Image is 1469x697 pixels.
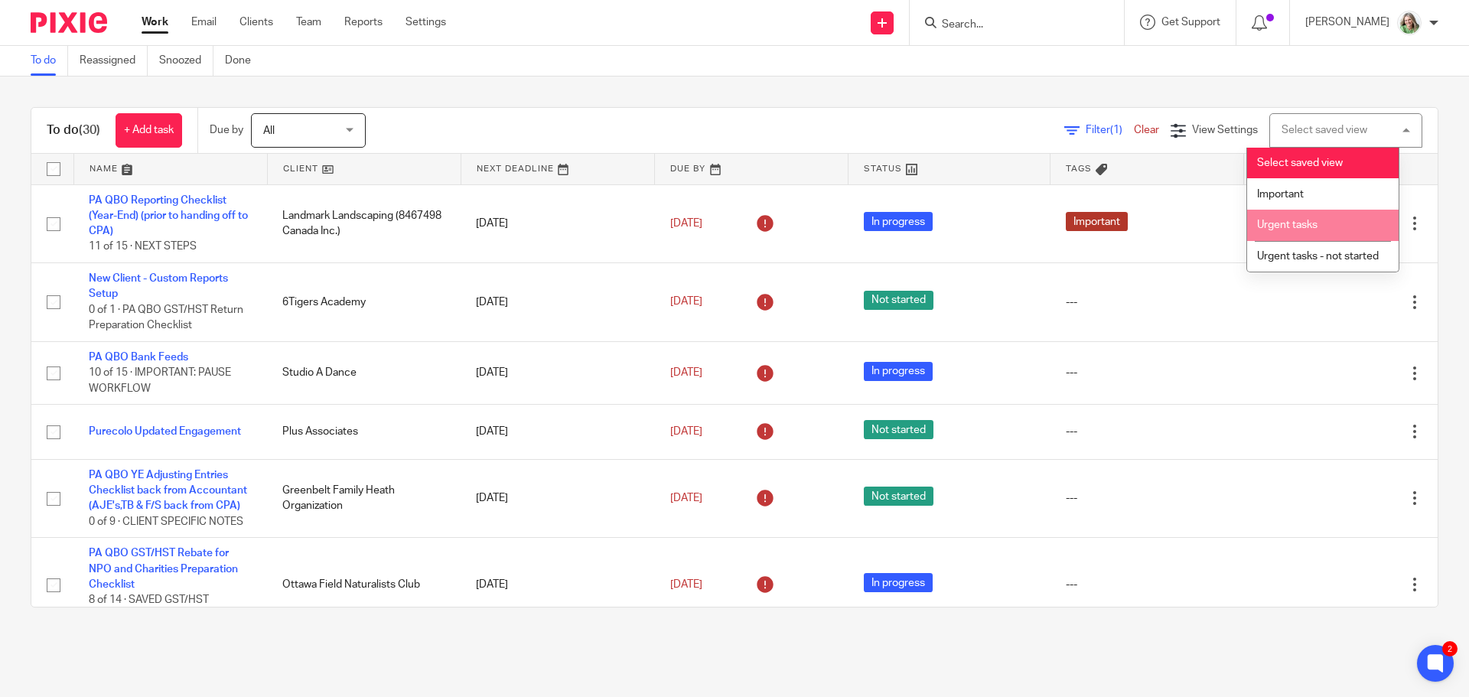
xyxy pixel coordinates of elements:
span: Not started [864,487,933,506]
span: In progress [864,573,933,592]
a: Purecolo Updated Engagement [89,426,241,437]
span: [DATE] [670,297,702,308]
div: --- [1066,295,1229,310]
td: 6Tigers Academy [267,263,461,342]
span: [DATE] [670,493,702,503]
a: Done [225,46,262,76]
img: KC%20Photo.jpg [1397,11,1422,35]
span: In progress [864,362,933,381]
a: To do [31,46,68,76]
a: Email [191,15,217,30]
span: [DATE] [670,218,702,229]
div: --- [1066,424,1229,439]
div: --- [1066,577,1229,592]
span: 11 of 15 · NEXT STEPS [89,242,197,252]
span: Select saved view [1257,158,1343,168]
span: Not started [864,420,933,439]
td: [DATE] [461,184,654,263]
td: [DATE] [461,405,654,459]
a: PA QBO GST/HST Rebate for NPO and Charities Preparation Checklist [89,548,238,590]
a: PA QBO Bank Feeds [89,352,188,363]
span: 8 of 14 · SAVED GST/HST REPORTS TO CLIENT FOLDER [89,594,235,621]
a: Snoozed [159,46,213,76]
span: [DATE] [670,579,702,590]
a: Reassigned [80,46,148,76]
span: Not started [864,291,933,310]
div: Select saved view [1282,125,1367,135]
a: PA QBO Reporting Checklist (Year-End) (prior to handing off to CPA) [89,195,248,237]
span: Get Support [1161,17,1220,28]
td: Plus Associates [267,405,461,459]
a: Work [142,15,168,30]
span: All [263,125,275,136]
span: Important [1257,189,1304,200]
div: --- [1066,490,1229,506]
td: Landmark Landscaping (8467498 Canada Inc.) [267,184,461,263]
span: In progress [864,212,933,231]
img: Pixie [31,12,107,33]
a: + Add task [116,113,182,148]
td: [DATE] [461,341,654,404]
span: 0 of 9 · CLIENT SPECIFIC NOTES [89,516,243,527]
a: Clear [1134,125,1159,135]
span: View Settings [1192,125,1258,135]
span: 10 of 15 · IMPORTANT: PAUSE WORKFLOW [89,367,231,394]
span: Important [1066,212,1128,231]
td: Studio A Dance [267,341,461,404]
span: Urgent tasks [1257,220,1318,230]
span: [DATE] [670,426,702,437]
a: PA QBO YE Adjusting Entries Checklist back from Accountant (AJE's,TB & F/S back from CPA) [89,470,247,512]
a: Settings [406,15,446,30]
a: Team [296,15,321,30]
td: Greenbelt Family Heath Organization [267,459,461,538]
div: --- [1066,365,1229,380]
td: [DATE] [461,538,654,632]
input: Search [940,18,1078,32]
h1: To do [47,122,100,138]
span: Urgent tasks - not started [1257,251,1379,262]
span: (30) [79,124,100,136]
p: Due by [210,122,243,138]
div: 2 [1442,641,1458,656]
span: 0 of 1 · PA QBO GST/HST Return Preparation Checklist [89,305,243,331]
a: New Client - Custom Reports Setup [89,273,228,299]
td: [DATE] [461,263,654,342]
span: (1) [1110,125,1122,135]
a: Clients [239,15,273,30]
td: [DATE] [461,459,654,538]
td: Ottawa Field Naturalists Club [267,538,461,632]
p: [PERSON_NAME] [1305,15,1389,30]
span: Filter [1086,125,1134,135]
a: Reports [344,15,383,30]
span: Tags [1066,164,1092,173]
span: [DATE] [670,367,702,378]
